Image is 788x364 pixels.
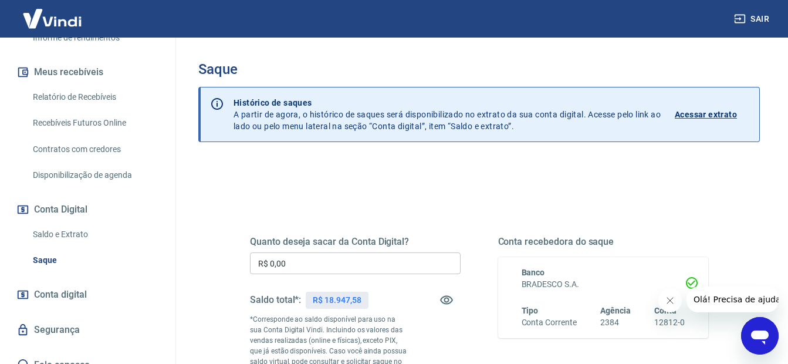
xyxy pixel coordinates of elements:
button: Meus recebíveis [14,59,161,85]
span: Banco [522,268,545,277]
img: Vindi [14,1,90,36]
p: A partir de agora, o histórico de saques será disponibilizado no extrato da sua conta digital. Ac... [234,97,661,132]
h5: Quanto deseja sacar da Conta Digital? [250,236,461,248]
h3: Saque [198,61,760,77]
a: Conta digital [14,282,161,308]
iframe: Botão para abrir a janela de mensagens [741,317,779,355]
iframe: Fechar mensagem [658,289,682,312]
button: Sair [732,8,774,30]
a: Informe de rendimentos [28,26,161,50]
a: Acessar extrato [675,97,750,132]
h6: 2384 [600,316,631,329]
span: Olá! Precisa de ajuda? [7,8,99,18]
span: Tipo [522,306,539,315]
h5: Saldo total*: [250,294,301,306]
a: Disponibilização de agenda [28,163,161,187]
span: Conta digital [34,287,87,303]
a: Recebíveis Futuros Online [28,111,161,135]
h5: Conta recebedora do saque [498,236,709,248]
p: R$ 18.947,58 [313,294,361,306]
a: Relatório de Recebíveis [28,85,161,109]
h6: 12812-0 [654,316,685,329]
a: Segurança [14,317,161,343]
p: Histórico de saques [234,97,661,109]
a: Saque [28,248,161,272]
button: Conta Digital [14,197,161,223]
h6: BRADESCO S.A. [522,278,685,291]
a: Contratos com credores [28,137,161,161]
iframe: Mensagem da empresa [686,287,779,312]
span: Agência [600,306,631,315]
h6: Conta Corrente [522,316,577,329]
a: Saldo e Extrato [28,223,161,247]
span: Conta [654,306,677,315]
p: Acessar extrato [675,109,737,120]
